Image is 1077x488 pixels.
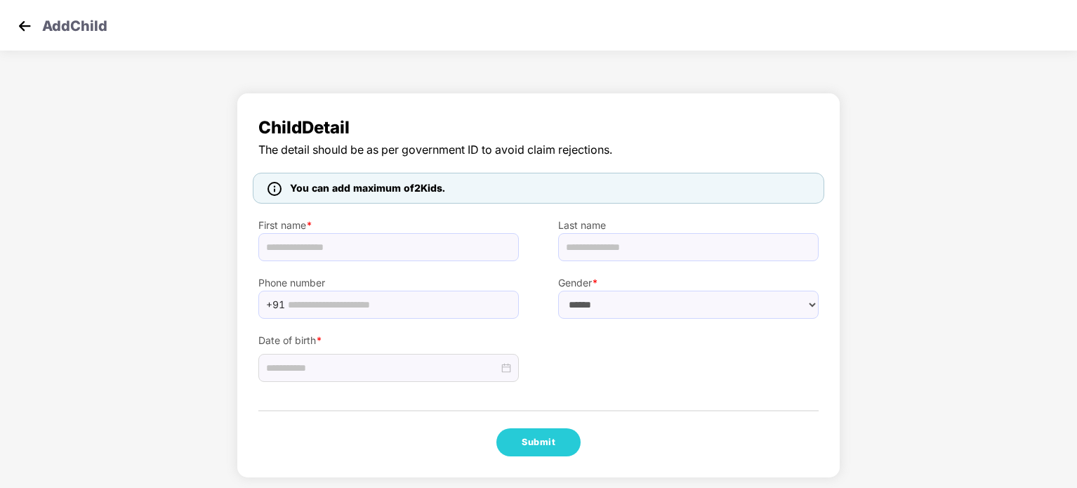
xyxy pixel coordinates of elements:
[42,15,107,32] p: Add Child
[258,333,519,348] label: Date of birth
[267,182,282,196] img: icon
[496,428,581,456] button: Submit
[558,275,819,291] label: Gender
[14,15,35,37] img: svg+xml;base64,PHN2ZyB4bWxucz0iaHR0cDovL3d3dy53My5vcmcvMjAwMC9zdmciIHdpZHRoPSIzMCIgaGVpZ2h0PSIzMC...
[258,218,519,233] label: First name
[290,182,445,194] span: You can add maximum of 2 Kids.
[258,275,519,291] label: Phone number
[258,141,819,159] span: The detail should be as per government ID to avoid claim rejections.
[266,294,285,315] span: +91
[558,218,819,233] label: Last name
[258,114,819,141] span: Child Detail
